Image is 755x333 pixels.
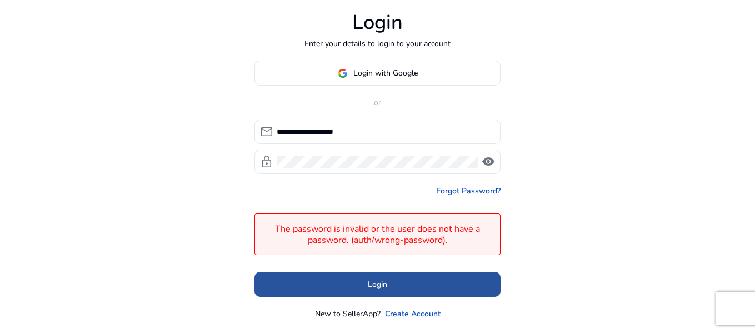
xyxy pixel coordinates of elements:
[436,185,501,197] a: Forgot Password?
[261,224,494,245] h4: The password is invalid or the user does not have a password. (auth/wrong-password).
[368,279,387,290] span: Login
[254,272,501,297] button: Login
[352,11,403,34] h1: Login
[385,308,441,320] a: Create Account
[482,155,495,168] span: visibility
[304,38,451,49] p: Enter your details to login to your account
[315,308,381,320] p: New to SellerApp?
[254,61,501,86] button: Login with Google
[338,68,348,78] img: google-logo.svg
[254,97,501,108] p: or
[260,155,273,168] span: lock
[260,125,273,138] span: mail
[353,67,418,79] span: Login with Google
